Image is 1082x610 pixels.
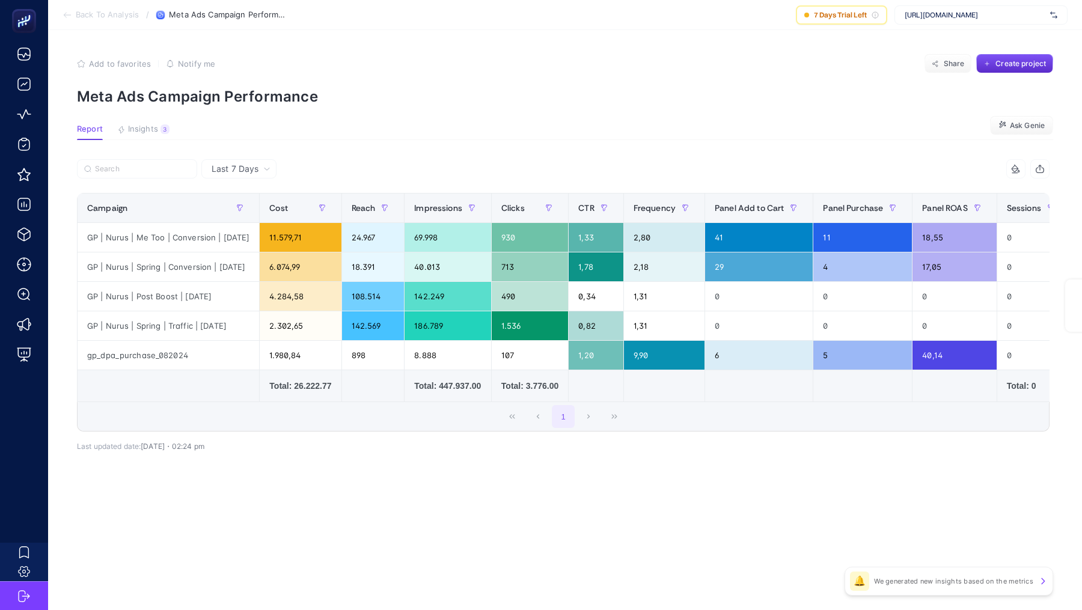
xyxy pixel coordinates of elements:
div: GP | Nurus | Post Boost | [DATE] [78,282,259,311]
div: Total: 26.222.77 [269,380,331,392]
span: Frequency [634,203,676,213]
span: Ask Genie [1010,121,1045,130]
div: 1,31 [624,282,705,311]
span: Campaign [87,203,127,213]
span: Sessions [1007,203,1041,213]
div: 490 [492,282,568,311]
div: 4.284,58 [260,282,341,311]
div: 5 [813,341,912,370]
div: 0 [997,223,1070,252]
button: Ask Genie [990,116,1053,135]
div: GP | Nurus | Spring | Conversion | [DATE] [78,252,259,281]
div: 0,82 [569,311,623,340]
div: 6 [705,341,813,370]
span: Notify me [178,59,215,69]
div: 40.013 [405,252,491,281]
div: 4 [813,252,912,281]
div: 24.967 [342,223,405,252]
span: Panel ROAS [922,203,967,213]
div: 713 [492,252,568,281]
div: 9,90 [624,341,705,370]
div: 11.579,71 [260,223,341,252]
span: Meta Ads Campaign Performance [169,10,289,20]
div: 0 [813,311,912,340]
span: Create project [995,59,1046,69]
span: Report [77,124,103,134]
p: Meta Ads Campaign Performance [77,88,1053,105]
div: 17,05 [912,252,996,281]
div: 0 [912,282,996,311]
div: 0 [813,282,912,311]
div: 3 [160,124,170,134]
div: 0 [997,252,1070,281]
div: 8.888 [405,341,491,370]
span: / [146,10,149,19]
div: 1,78 [569,252,623,281]
span: Insights [128,124,158,134]
button: Share [925,54,971,73]
span: 7 Days Trial Left [814,10,867,20]
div: 0 [997,341,1070,370]
div: GP | Nurus | Spring | Traffic | [DATE] [78,311,259,340]
div: Total: 447.937.00 [414,380,481,392]
div: 41 [705,223,813,252]
button: Add to favorites [77,59,151,69]
div: 930 [492,223,568,252]
div: 0 [912,311,996,340]
div: gp_dpa_purchase_082024 [78,341,259,370]
img: svg%3e [1050,9,1057,21]
div: 40,14 [912,341,996,370]
span: [URL][DOMAIN_NAME] [905,10,1045,20]
button: Notify me [166,59,215,69]
div: 1.536 [492,311,568,340]
span: Cost [269,203,288,213]
span: Impressions [414,203,462,213]
input: Search [95,165,190,174]
div: 18,55 [912,223,996,252]
div: 108.514 [342,282,405,311]
div: 0,34 [569,282,623,311]
div: Total: 3.776.00 [501,380,558,392]
div: 1,31 [624,311,705,340]
div: 2,18 [624,252,705,281]
span: CTR [578,203,594,213]
div: 0 [705,282,813,311]
span: Clicks [501,203,525,213]
span: Back To Analysis [76,10,139,20]
div: 1.980,84 [260,341,341,370]
span: Last 7 Days [212,163,258,175]
span: Panel Purchase [823,203,883,213]
span: Panel Add to Cart [715,203,784,213]
div: 2.302,65 [260,311,341,340]
div: 18.391 [342,252,405,281]
div: 0 [705,311,813,340]
span: Share [944,59,965,69]
div: 1,33 [569,223,623,252]
div: Last 7 Days [77,178,1050,451]
div: 142.249 [405,282,491,311]
div: 2,80 [624,223,705,252]
div: 898 [342,341,405,370]
button: Create project [976,54,1053,73]
div: 107 [492,341,568,370]
span: [DATE]・02:24 pm [141,442,204,451]
div: 186.789 [405,311,491,340]
div: 1,20 [569,341,623,370]
span: Add to favorites [89,59,151,69]
div: 11 [813,223,912,252]
div: 6.074,99 [260,252,341,281]
div: 29 [705,252,813,281]
div: GP | Nurus | Me Too | Conversion | [DATE] [78,223,259,252]
div: 0 [997,282,1070,311]
div: 142.569 [342,311,405,340]
div: 0 [997,311,1070,340]
span: Last updated date: [77,442,141,451]
button: 1 [552,405,575,428]
span: Reach [352,203,376,213]
div: Total: 0 [1007,380,1060,392]
div: 69.998 [405,223,491,252]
